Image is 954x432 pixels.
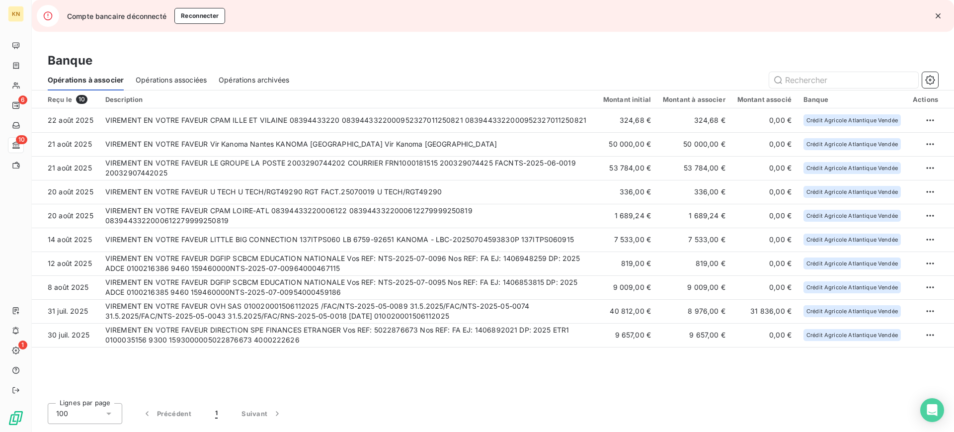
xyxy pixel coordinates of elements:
td: 1 689,24 € [657,204,731,228]
div: Description [105,95,591,103]
span: Crédit Agricole Atlantique Vendée [806,308,898,314]
td: 21 août 2025 [32,132,99,156]
td: 8 août 2025 [32,275,99,299]
span: Opérations archivées [219,75,289,85]
td: VIREMENT EN VOTRE FAVEUR CPAM ILLE ET VILAINE 08394433220 0839443322000952327011250821 0839443322... [99,108,597,132]
a: 1 [8,343,23,358]
td: 819,00 € [657,252,731,275]
td: 7 533,00 € [597,228,657,252]
span: Crédit Agricole Atlantique Vendée [806,260,898,266]
td: 336,00 € [657,180,731,204]
td: 9 657,00 € [597,323,657,347]
a: 6 [8,97,23,113]
button: Reconnecter [174,8,226,24]
td: 9 657,00 € [657,323,731,347]
td: 819,00 € [597,252,657,275]
td: 50 000,00 € [657,132,731,156]
td: 0,00 € [731,108,797,132]
td: 40 812,00 € [597,299,657,323]
span: Crédit Agricole Atlantique Vendée [806,141,898,147]
td: 31 juil. 2025 [32,299,99,323]
span: Crédit Agricole Atlantique Vendée [806,284,898,290]
td: VIREMENT EN VOTRE FAVEUR LITTLE BIG CONNECTION 137ITPS060 LB 6759-92651 KANOMA - LBC-202507045938... [99,228,597,252]
img: Logo LeanPay [8,410,24,426]
a: 10 [8,137,23,153]
span: 1 [215,409,218,419]
span: Crédit Agricole Atlantique Vendée [806,332,898,338]
td: 20 août 2025 [32,180,99,204]
td: VIREMENT EN VOTRE FAVEUR OVH SAS 010020001506112025 /FAC/NTS-2025-05-0089 31.5.2025/FAC/NTS-2025-... [99,299,597,323]
td: 0,00 € [731,204,797,228]
td: 336,00 € [597,180,657,204]
span: 100 [56,409,68,419]
div: Reçu le [48,95,93,104]
td: 21 août 2025 [32,156,99,180]
td: 8 976,00 € [657,299,731,323]
td: VIREMENT EN VOTRE FAVEUR CPAM LOIRE-ATL 08394433220006122 0839443322000612279999250819 0839443322... [99,204,597,228]
span: Opérations à associer [48,75,124,85]
span: Crédit Agricole Atlantique Vendée [806,165,898,171]
div: KN [8,6,24,22]
span: 6 [18,95,27,104]
td: VIREMENT EN VOTRE FAVEUR DGFIP SCBCM EDUCATION NATIONALE Vos REF: NTS-2025-07-0095 Nos REF: FA EJ... [99,275,597,299]
span: Opérations associées [136,75,207,85]
td: 0,00 € [731,228,797,252]
td: VIREMENT EN VOTRE FAVEUR U TECH U TECH/RGT49290 RGT FACT.25070019 U TECH/RGT49290 [99,180,597,204]
td: 7 533,00 € [657,228,731,252]
td: 50 000,00 € [597,132,657,156]
td: 22 août 2025 [32,108,99,132]
span: 1 [18,341,27,349]
td: 53 784,00 € [597,156,657,180]
td: VIREMENT EN VOTRE FAVEUR LE GROUPE LA POSTE 2003290744202 COURRIER FRN1000181515 200329074425 FAC... [99,156,597,180]
td: VIREMENT EN VOTRE FAVEUR DIRECTION SPE FINANCES ETRANGER Vos REF: 5022876673 Nos REF: FA EJ: 1406... [99,323,597,347]
td: 0,00 € [731,180,797,204]
div: Montant associé [737,95,792,103]
td: 12 août 2025 [32,252,99,275]
td: 0,00 € [731,156,797,180]
div: Montant à associer [663,95,725,103]
td: 30 juil. 2025 [32,323,99,347]
div: Actions [913,95,938,103]
td: 0,00 € [731,252,797,275]
span: 10 [16,135,27,144]
span: Crédit Agricole Atlantique Vendée [806,213,898,219]
td: VIREMENT EN VOTRE FAVEUR Vir Kanoma Nantes KANOMA [GEOGRAPHIC_DATA] Vir Kanoma [GEOGRAPHIC_DATA] [99,132,597,156]
td: 0,00 € [731,323,797,347]
td: 324,68 € [597,108,657,132]
td: 14 août 2025 [32,228,99,252]
td: VIREMENT EN VOTRE FAVEUR DGFIP SCBCM EDUCATION NATIONALE Vos REF: NTS-2025-07-0096 Nos REF: FA EJ... [99,252,597,275]
td: 53 784,00 € [657,156,731,180]
td: 0,00 € [731,132,797,156]
button: 1 [203,403,230,424]
span: Crédit Agricole Atlantique Vendée [806,189,898,195]
h3: Banque [48,52,92,70]
span: Crédit Agricole Atlantique Vendée [806,237,898,243]
input: Rechercher [769,72,918,88]
td: 1 689,24 € [597,204,657,228]
td: 20 août 2025 [32,204,99,228]
td: 0,00 € [731,275,797,299]
td: 31 836,00 € [731,299,797,323]
span: Crédit Agricole Atlantique Vendée [806,117,898,123]
button: Suivant [230,403,294,424]
div: Montant initial [603,95,651,103]
td: 9 009,00 € [597,275,657,299]
td: 324,68 € [657,108,731,132]
td: 9 009,00 € [657,275,731,299]
div: Banque [803,95,901,103]
div: Open Intercom Messenger [920,398,944,422]
span: Compte bancaire déconnecté [67,11,166,21]
span: 10 [76,95,87,104]
button: Précédent [130,403,203,424]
